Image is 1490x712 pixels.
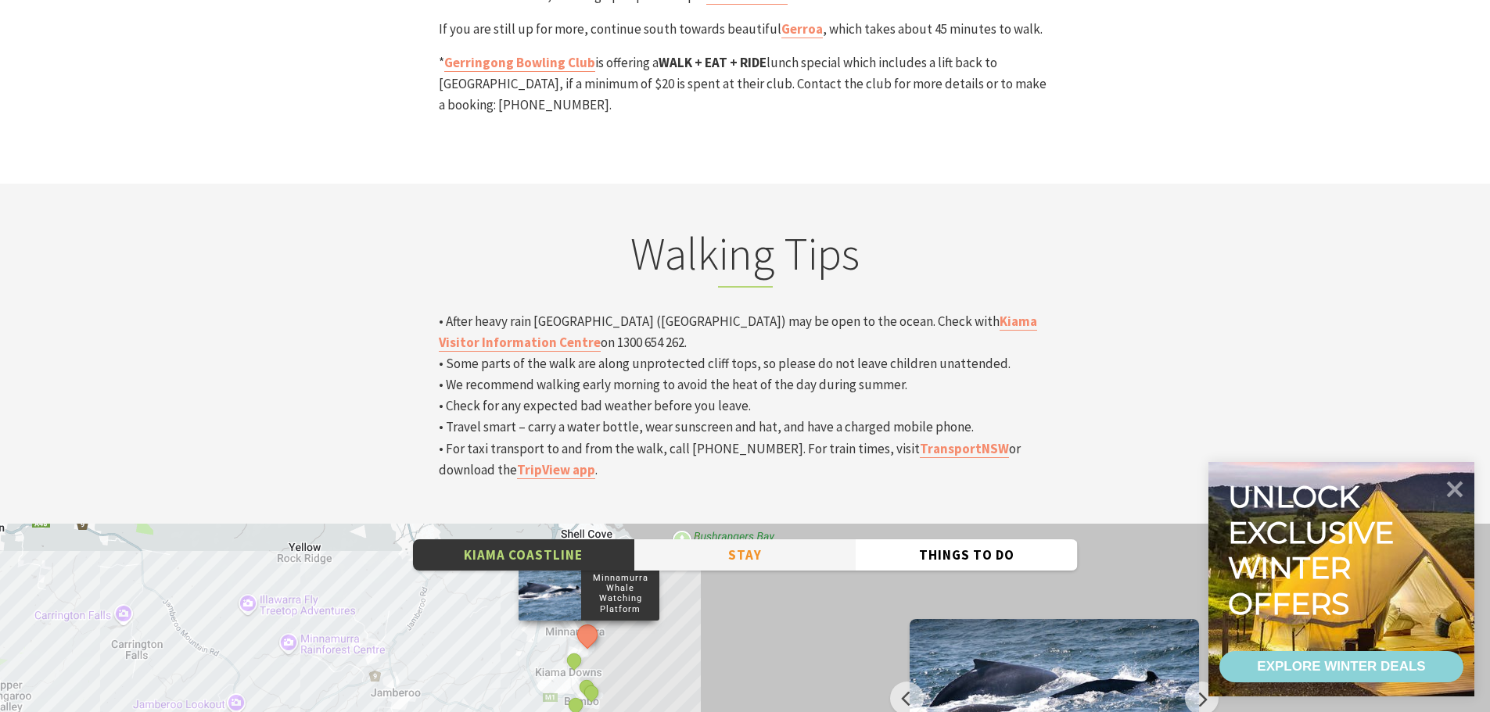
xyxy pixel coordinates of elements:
[439,19,1052,40] p: If you are still up for more, continue south towards beautiful , which takes about 45 minutes to ...
[781,20,823,38] a: Gerroa
[439,227,1052,288] h2: Walking Tips
[413,539,634,571] button: Kiama Coastline
[439,313,1037,352] a: Kiama Visitor Information Centre
[444,54,595,72] a: Gerringong Bowling Club
[920,440,1009,458] a: TransportNSW
[634,539,856,571] button: Stay
[581,571,659,617] p: Minnamurra Whale Watching Platform
[659,54,767,71] strong: WALK + EAT + RIDE
[1228,479,1401,621] div: Unlock exclusive winter offers
[439,52,1052,116] p: * is offering a lunch special which includes a lift back to [GEOGRAPHIC_DATA], if a minimum of $2...
[856,539,1077,571] button: Things To Do
[439,311,1052,481] p: • After heavy rain [GEOGRAPHIC_DATA] ([GEOGRAPHIC_DATA]) may be open to the ocean. Check with on ...
[573,621,601,649] button: See detail about Minnamurra Whale Watching Platform
[580,682,601,703] button: See detail about Bombo Headland
[1257,651,1425,682] div: EXPLORE WINTER DEALS
[517,461,595,479] a: TripView app
[1219,651,1463,682] a: EXPLORE WINTER DEALS
[564,650,584,671] button: See detail about Jones Beach, Kiama Downs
